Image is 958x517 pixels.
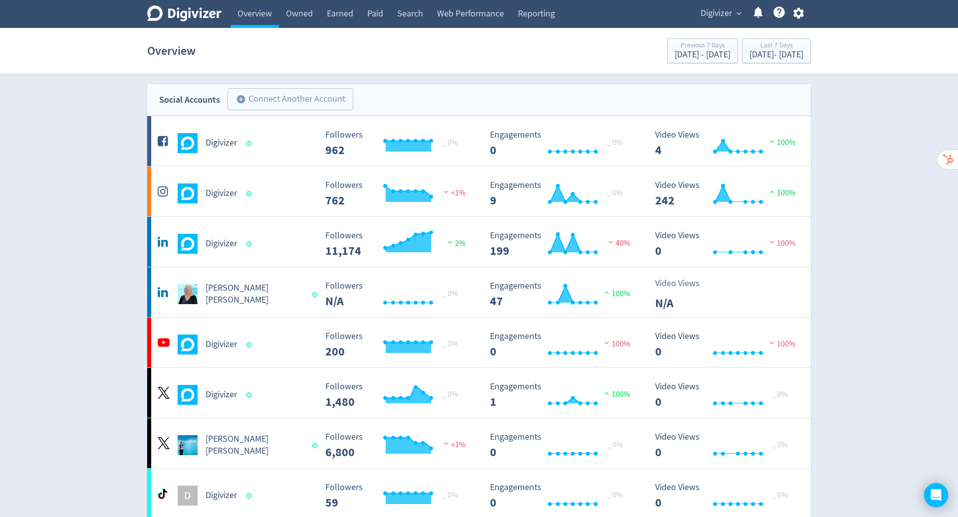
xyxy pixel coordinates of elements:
[206,339,237,350] h5: Digivizer
[441,440,451,447] img: negative-performance.svg
[607,188,623,198] span: _ 0%
[147,35,196,67] h1: Overview
[320,332,470,358] svg: Followers ---
[772,440,788,450] span: _ 0%
[650,231,800,257] svg: Video Views 0
[485,281,635,308] svg: Engagements 47
[485,432,635,459] svg: Engagements 0
[675,42,730,50] div: Previous 7 Days
[147,418,811,468] a: Emma Lo Russo undefined[PERSON_NAME] [PERSON_NAME] Followers --- Followers 6,800 <1% Engagements ...
[178,486,198,506] div: D
[442,389,458,399] span: _ 0%
[236,94,246,104] span: add_circle
[749,42,803,50] div: Last 7 Days
[178,284,198,304] img: Emma Lo Russo undefined
[650,130,800,157] svg: Video Views 4
[485,382,635,408] svg: Engagements 1
[246,493,255,499] span: Data last synced: 15 Sep 2025, 6:01am (AEST)
[246,141,255,146] span: Data last synced: 15 Sep 2025, 7:01am (AEST)
[606,238,616,246] img: negative-performance.svg
[178,183,198,203] img: Digivizer undefined
[767,339,777,346] img: negative-performance.svg
[607,440,623,450] span: _ 0%
[650,180,800,207] svg: Video Views 242
[206,433,303,457] h5: [PERSON_NAME] [PERSON_NAME]
[650,432,800,459] svg: Video Views 0
[767,188,795,198] span: 100%
[445,238,455,246] img: positive-performance.svg
[206,238,237,250] h5: Digivizer
[485,483,635,509] svg: Engagements 0
[220,90,353,110] a: Connect Another Account
[442,289,458,299] span: _ 0%
[320,130,470,157] svg: Followers ---
[767,238,795,248] span: 100%
[442,339,458,349] span: _ 0%
[767,138,795,148] span: 100%
[655,294,713,312] p: N/A
[147,167,811,216] a: Digivizer undefinedDigivizer Followers --- Followers 762 <1% Engagements 9 Engagements 9 _ 0% Vid...
[749,50,803,59] div: [DATE] - [DATE]
[320,180,470,207] svg: Followers ---
[602,289,630,299] span: 100%
[697,5,744,21] button: Digivizer
[485,332,635,358] svg: Engagements 0
[655,277,713,290] p: Video Views
[442,138,458,148] span: _ 0%
[650,483,800,509] svg: Video Views 0
[147,116,811,166] a: Digivizer undefinedDigivizer Followers --- _ 0% Followers 962 Engagements 0 Engagements 0 _ 0% Vi...
[320,483,470,509] svg: Followers ---
[206,137,237,149] h5: Digivizer
[228,88,353,110] button: Connect Another Account
[602,339,612,346] img: negative-performance.svg
[650,332,800,358] svg: Video Views 0
[206,282,303,306] h5: [PERSON_NAME] [PERSON_NAME]
[246,342,255,347] span: Data last synced: 15 Sep 2025, 12:02am (AEST)
[650,382,800,408] svg: Video Views 0
[772,389,788,399] span: _ 0%
[607,490,623,500] span: _ 0%
[767,138,777,145] img: positive-performance.svg
[206,490,237,502] h5: Digivizer
[147,368,811,418] a: Digivizer undefinedDigivizer Followers --- _ 0% Followers 1,480 Engagements 1 Engagements 1 100% ...
[441,188,466,198] span: <1%
[767,238,777,246] img: negative-performance.svg
[320,231,470,257] svg: Followers ---
[159,93,220,107] div: Social Accounts
[485,180,635,207] svg: Engagements 9
[178,335,198,354] img: Digivizer undefined
[147,217,811,267] a: Digivizer undefinedDigivizer Followers --- Followers 11,174 2% Engagements 199 Engagements 199 40...
[178,234,198,254] img: Digivizer undefined
[602,389,630,399] span: 100%
[206,187,237,199] h5: Digivizer
[246,241,255,247] span: Data last synced: 15 Sep 2025, 10:41am (AEST)
[312,292,320,297] span: Data last synced: 15 Sep 2025, 4:01am (AEST)
[667,38,738,63] button: Previous 7 Days[DATE] - [DATE]
[320,281,470,308] svg: Followers ---
[607,138,623,148] span: _ 0%
[485,130,635,157] svg: Engagements 0
[147,318,811,367] a: Digivizer undefinedDigivizer Followers --- _ 0% Followers 200 Engagements 0 Engagements 0 100% Vi...
[742,38,811,63] button: Last 7 Days[DATE]- [DATE]
[924,483,948,507] div: Open Intercom Messenger
[147,267,811,317] a: Emma Lo Russo undefined[PERSON_NAME] [PERSON_NAME] Followers --- _ 0% Followers N/A Engagements 4...
[441,188,451,195] img: negative-performance.svg
[734,9,743,18] span: expand_more
[485,231,635,257] svg: Engagements 199
[178,133,198,153] img: Digivizer undefined
[312,443,320,448] span: Data last synced: 15 Sep 2025, 8:03am (AEST)
[602,339,630,349] span: 100%
[320,382,470,408] svg: Followers ---
[602,389,612,397] img: positive-performance.svg
[675,50,730,59] div: [DATE] - [DATE]
[246,191,255,196] span: Data last synced: 15 Sep 2025, 7:01am (AEST)
[772,490,788,500] span: _ 0%
[178,385,198,405] img: Digivizer undefined
[767,339,795,349] span: 100%
[602,289,612,296] img: positive-performance.svg
[442,490,458,500] span: _ 0%
[445,238,466,248] span: 2%
[606,238,630,248] span: 40%
[441,440,466,450] span: <1%
[178,435,198,455] img: Emma Lo Russo undefined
